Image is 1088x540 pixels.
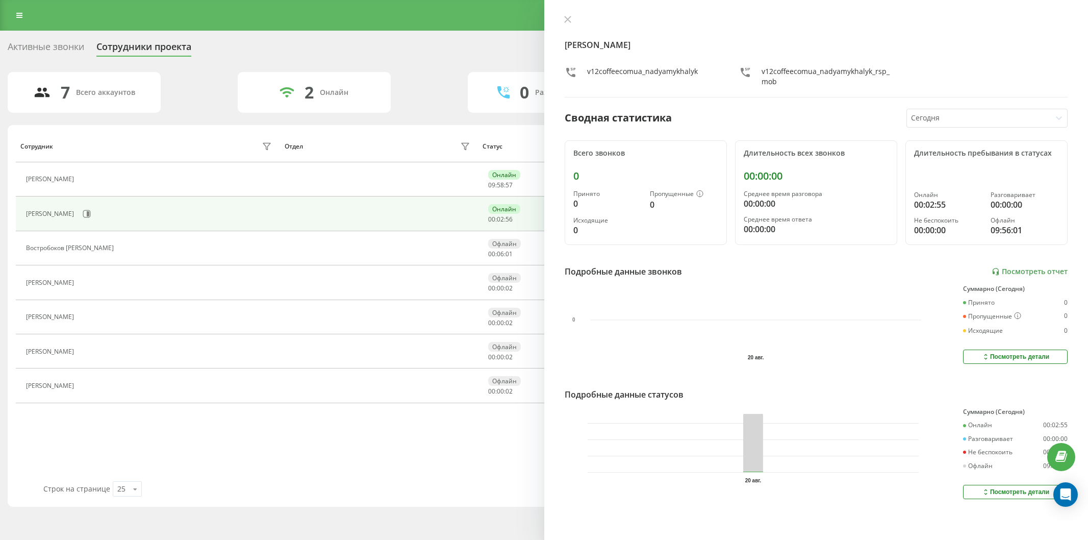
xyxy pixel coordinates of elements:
span: 00 [497,284,504,292]
div: Среднее время ответа [744,216,889,223]
span: 02 [505,353,513,361]
div: Принято [963,299,995,306]
span: 56 [505,215,513,224]
text: 0 [572,317,575,323]
div: 00:02:55 [1043,422,1068,429]
div: Исходящие [573,217,642,224]
span: 09 [488,181,495,189]
div: Посмотреть детали [981,353,1049,361]
div: Офлайн [488,239,521,249]
text: 20 авг. [745,478,761,483]
div: Разговаривают [535,88,591,97]
div: Подробные данные статусов [565,388,684,401]
div: Офлайн [991,217,1059,224]
div: Офлайн [488,342,521,352]
div: Онлайн [488,204,520,214]
div: Отдел [285,143,303,150]
div: : : [488,216,513,223]
span: 00 [488,387,495,396]
div: 0 [573,198,642,210]
div: [PERSON_NAME] [26,176,77,183]
div: 09:56:01 [991,224,1059,236]
div: Сводная статистика [565,110,672,126]
span: 00 [488,318,495,327]
div: Онлайн [488,170,520,180]
button: Посмотреть детали [963,350,1068,364]
div: [PERSON_NAME] [26,210,77,217]
div: 00:02:55 [914,199,982,211]
div: Подробные данные звонков [565,265,682,278]
div: 0 [1064,299,1068,306]
span: Строк на странице [43,484,110,494]
span: 00 [488,284,495,292]
div: Онлайн [914,191,982,199]
div: Длительность пребывания в статусах [914,149,1059,158]
span: 00 [488,353,495,361]
div: 00:00:00 [744,223,889,235]
div: : : [488,251,513,258]
div: v12coffeecomua_nadyamykhalyk [587,66,698,87]
div: Принято [573,190,642,198]
div: Всего аккаунтов [76,88,135,97]
div: Офлайн [488,376,521,386]
span: 02 [497,215,504,224]
span: 02 [505,284,513,292]
div: : : [488,182,513,189]
div: 0 [573,170,718,182]
div: 00:00:00 [991,199,1059,211]
div: Пропущенные [650,190,718,199]
div: 0 [650,199,718,211]
div: 0 [1064,312,1068,321]
div: Офлайн [488,273,521,283]
div: Длительность всех звонков [744,149,889,158]
div: Суммарно (Сегодня) [963,285,1068,292]
div: 2 [305,83,314,102]
div: Офлайн [963,462,993,470]
div: : : [488,320,513,327]
div: [PERSON_NAME] [26,313,77,321]
div: 0 [520,83,529,102]
div: Open Intercom Messenger [1053,482,1078,507]
button: Посмотреть детали [963,485,1068,499]
div: v12coffeecomua_nadyamykhalyk_rsp_mob [762,66,893,87]
div: 7 [61,83,70,102]
div: Разговаривает [963,435,1013,443]
span: 06 [497,250,504,258]
span: 58 [497,181,504,189]
div: 00:00:00 [1043,449,1068,456]
div: [PERSON_NAME] [26,348,77,355]
span: 01 [505,250,513,258]
div: : : [488,285,513,292]
div: Всего звонков [573,149,718,158]
h4: [PERSON_NAME] [565,39,1068,51]
div: Пропущенные [963,312,1021,321]
span: 57 [505,181,513,189]
div: 00:00:00 [744,170,889,182]
div: Разговаривает [991,191,1059,199]
div: Онлайн [963,422,992,429]
span: 00 [497,387,504,396]
span: 00 [488,215,495,224]
div: 0 [573,224,642,236]
span: 02 [505,318,513,327]
div: Не беспокоить [914,217,982,224]
div: 09:56:01 [1043,462,1068,470]
div: 25 [117,484,125,494]
span: 02 [505,387,513,396]
div: Исходящие [963,327,1003,334]
div: Активные звонки [8,41,84,57]
div: 00:00:00 [914,224,982,236]
div: 00:00:00 [1043,435,1068,443]
div: : : [488,354,513,361]
div: [PERSON_NAME] [26,382,77,389]
div: [PERSON_NAME] [26,279,77,286]
div: Посмотреть детали [981,488,1049,496]
span: 00 [497,353,504,361]
div: Статус [483,143,502,150]
div: : : [488,388,513,395]
div: Суммарно (Сегодня) [963,408,1068,415]
div: Востробоков [PERSON_NAME] [26,244,116,252]
div: Среднее время разговора [744,190,889,198]
div: 00:00:00 [744,198,889,210]
a: Посмотреть отчет [992,267,1068,276]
